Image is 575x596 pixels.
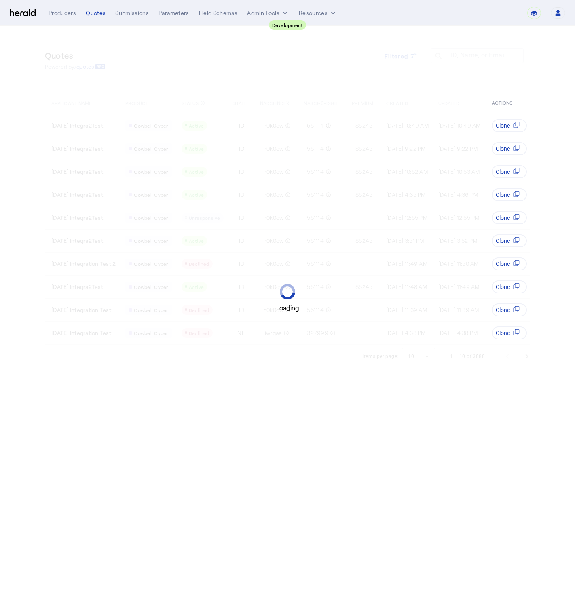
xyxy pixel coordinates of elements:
[492,165,527,178] button: Clone
[492,326,527,339] button: Clone
[496,145,510,153] span: Clone
[492,188,527,201] button: Clone
[496,122,510,130] span: Clone
[496,237,510,245] span: Clone
[269,20,307,30] div: Development
[49,9,76,17] div: Producers
[492,257,527,270] button: Clone
[496,191,510,199] span: Clone
[492,280,527,293] button: Clone
[492,211,527,224] button: Clone
[299,9,337,17] button: Resources dropdown menu
[247,9,289,17] button: internal dropdown menu
[496,168,510,176] span: Clone
[496,214,510,222] span: Clone
[492,234,527,247] button: Clone
[86,9,106,17] div: Quotes
[492,303,527,316] button: Clone
[496,283,510,291] span: Clone
[199,9,238,17] div: Field Schemas
[492,142,527,155] button: Clone
[485,91,531,114] th: ACTIONS
[115,9,149,17] div: Submissions
[496,260,510,268] span: Clone
[10,9,36,17] img: Herald Logo
[159,9,189,17] div: Parameters
[496,306,510,314] span: Clone
[492,119,527,132] button: Clone
[496,329,510,337] span: Clone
